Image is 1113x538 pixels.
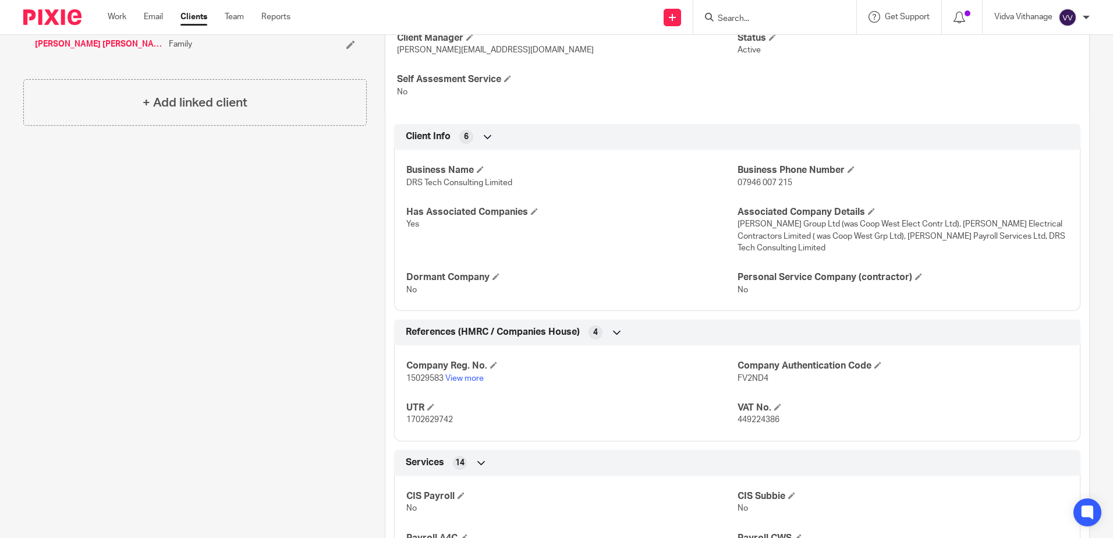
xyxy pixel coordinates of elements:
[406,490,737,502] h4: CIS Payroll
[738,360,1068,372] h4: Company Authentication Code
[406,220,419,228] span: Yes
[738,32,1077,44] h4: Status
[406,374,444,383] span: 15029583
[406,164,737,176] h4: Business Name
[35,38,163,50] a: [PERSON_NAME] [PERSON_NAME]
[738,286,748,294] span: No
[406,504,417,512] span: No
[1058,8,1077,27] img: svg%3E
[738,46,761,54] span: Active
[397,32,737,44] h4: Client Manager
[738,206,1068,218] h4: Associated Company Details
[717,14,821,24] input: Search
[885,13,930,21] span: Get Support
[445,374,484,383] a: View more
[406,402,737,414] h4: UTR
[464,131,469,143] span: 6
[406,130,451,143] span: Client Info
[593,327,598,338] span: 4
[738,374,768,383] span: FV2ND4
[406,206,737,218] h4: Has Associated Companies
[143,94,247,112] h4: + Add linked client
[144,11,163,23] a: Email
[397,46,594,54] span: [PERSON_NAME][EMAIL_ADDRESS][DOMAIN_NAME]
[738,220,1065,252] span: [PERSON_NAME] Group Ltd (was Coop West Elect Contr Ltd), [PERSON_NAME] Electrical Contractors Lim...
[169,38,192,50] span: Family
[406,179,512,187] span: DRS Tech Consulting Limited
[738,271,1068,284] h4: Personal Service Company (contractor)
[180,11,207,23] a: Clients
[406,360,737,372] h4: Company Reg. No.
[406,286,417,294] span: No
[994,11,1052,23] p: Vidva Vithanage
[738,402,1068,414] h4: VAT No.
[397,88,407,96] span: No
[261,11,290,23] a: Reports
[225,11,244,23] a: Team
[406,456,444,469] span: Services
[738,179,792,187] span: 07946 007 215
[23,9,81,25] img: Pixie
[738,164,1068,176] h4: Business Phone Number
[108,11,126,23] a: Work
[738,490,1068,502] h4: CIS Subbie
[738,416,779,424] span: 449224386
[406,416,453,424] span: 1702629742
[406,326,580,338] span: References (HMRC / Companies House)
[455,457,465,469] span: 14
[397,73,737,86] h4: Self Assesment Service
[406,271,737,284] h4: Dormant Company
[738,504,748,512] span: No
